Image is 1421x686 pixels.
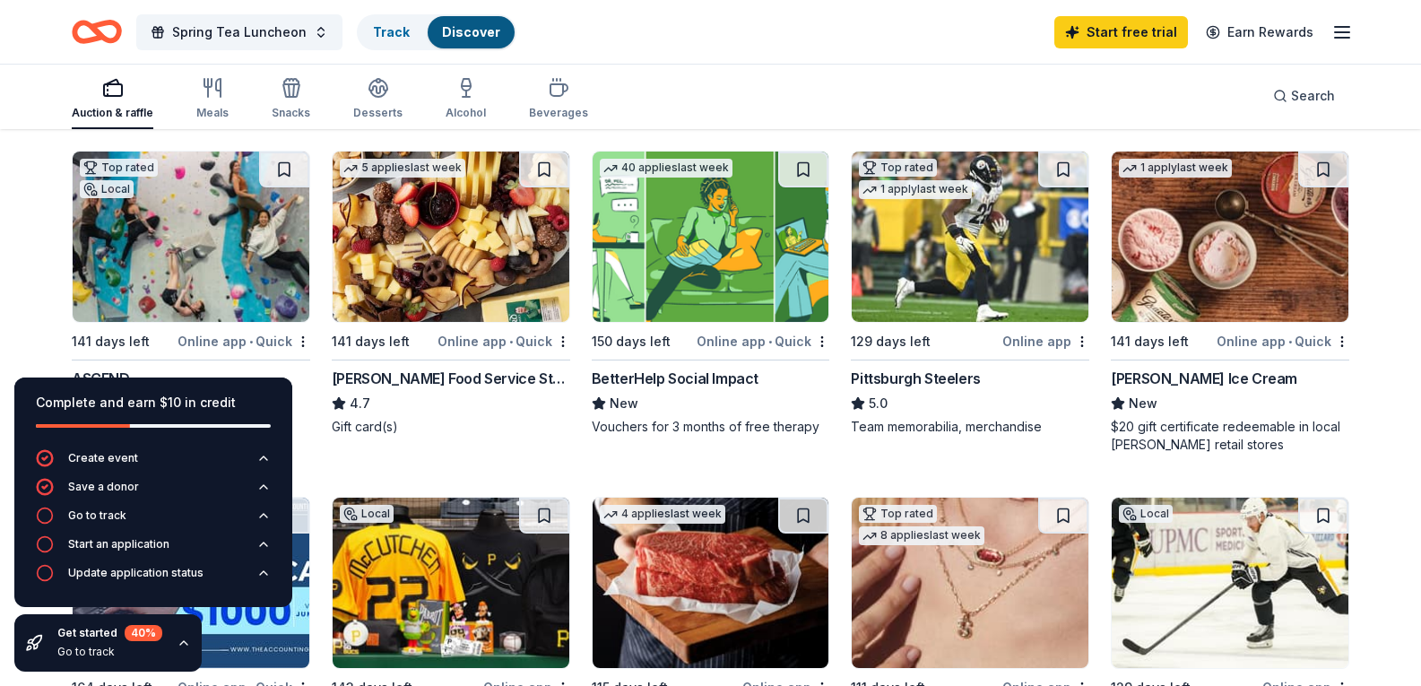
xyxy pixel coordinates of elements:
[36,564,271,593] button: Update application status
[249,334,253,349] span: •
[357,14,516,50] button: TrackDiscover
[442,24,500,39] a: Discover
[859,159,937,177] div: Top rated
[36,392,271,413] div: Complete and earn $10 in credit
[592,418,830,436] div: Vouchers for 3 months of free therapy
[610,393,638,414] span: New
[72,331,150,352] div: 141 days left
[57,625,162,641] div: Get started
[1119,159,1232,178] div: 1 apply last week
[350,393,370,414] span: 4.7
[340,159,465,178] div: 5 applies last week
[697,330,829,352] div: Online app Quick
[438,330,570,352] div: Online app Quick
[340,505,394,523] div: Local
[768,334,772,349] span: •
[72,106,153,120] div: Auction & raffle
[373,24,410,39] a: Track
[851,418,1089,436] div: Team memorabilia, merchandise
[1111,368,1297,389] div: [PERSON_NAME] Ice Cream
[36,449,271,478] button: Create event
[68,451,138,465] div: Create event
[1119,505,1173,523] div: Local
[859,505,937,523] div: Top rated
[1195,16,1324,48] a: Earn Rewards
[332,151,570,436] a: Image for Gordon Food Service Store5 applieslast week141 days leftOnline app•Quick[PERSON_NAME] F...
[851,368,980,389] div: Pittsburgh Steelers
[1112,498,1348,668] img: Image for Pittsburgh Penguins
[852,152,1088,322] img: Image for Pittsburgh Steelers
[272,70,310,129] button: Snacks
[1129,393,1157,414] span: New
[851,331,931,352] div: 129 days left
[1217,330,1349,352] div: Online app Quick
[80,159,158,177] div: Top rated
[72,151,310,436] a: Image for ASCENDTop ratedLocal141 days leftOnline app•QuickASCEND5.0Day pass coupons
[136,14,342,50] button: Spring Tea Luncheon
[1111,331,1189,352] div: 141 days left
[1112,152,1348,322] img: Image for Graeter's Ice Cream
[36,535,271,564] button: Start an application
[72,11,122,53] a: Home
[1288,334,1292,349] span: •
[446,106,486,120] div: Alcohol
[36,507,271,535] button: Go to track
[1111,418,1349,454] div: $20 gift certificate redeemable in local [PERSON_NAME] retail stores
[1054,16,1188,48] a: Start free trial
[592,331,671,352] div: 150 days left
[196,70,229,129] button: Meals
[68,508,126,523] div: Go to track
[1111,151,1349,454] a: Image for Graeter's Ice Cream1 applylast week141 days leftOnline app•Quick[PERSON_NAME] Ice Cream...
[178,330,310,352] div: Online app Quick
[333,498,569,668] img: Image for Pittsburgh Pirates
[68,537,169,551] div: Start an application
[592,151,830,436] a: Image for BetterHelp Social Impact40 applieslast week150 days leftOnline app•QuickBetterHelp Soci...
[353,106,403,120] div: Desserts
[1291,85,1335,107] span: Search
[125,625,162,641] div: 40 %
[172,22,307,43] span: Spring Tea Luncheon
[196,106,229,120] div: Meals
[852,498,1088,668] img: Image for Kendra Scott
[57,645,162,659] div: Go to track
[36,478,271,507] button: Save a donor
[529,106,588,120] div: Beverages
[68,566,204,580] div: Update application status
[529,70,588,129] button: Beverages
[859,180,972,199] div: 1 apply last week
[600,159,732,178] div: 40 applies last week
[593,152,829,322] img: Image for BetterHelp Social Impact
[353,70,403,129] button: Desserts
[332,368,570,389] div: [PERSON_NAME] Food Service Store
[1259,78,1349,114] button: Search
[68,480,139,494] div: Save a donor
[333,152,569,322] img: Image for Gordon Food Service Store
[592,368,758,389] div: BetterHelp Social Impact
[593,498,829,668] img: Image for Omaha Steaks
[851,151,1089,436] a: Image for Pittsburgh SteelersTop rated1 applylast week129 days leftOnline appPittsburgh Steelers5...
[72,70,153,129] button: Auction & raffle
[332,331,410,352] div: 141 days left
[73,152,309,322] img: Image for ASCEND
[869,393,888,414] span: 5.0
[509,334,513,349] span: •
[272,106,310,120] div: Snacks
[859,526,984,545] div: 8 applies last week
[332,418,570,436] div: Gift card(s)
[446,70,486,129] button: Alcohol
[600,505,725,524] div: 4 applies last week
[80,180,134,198] div: Local
[1002,330,1089,352] div: Online app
